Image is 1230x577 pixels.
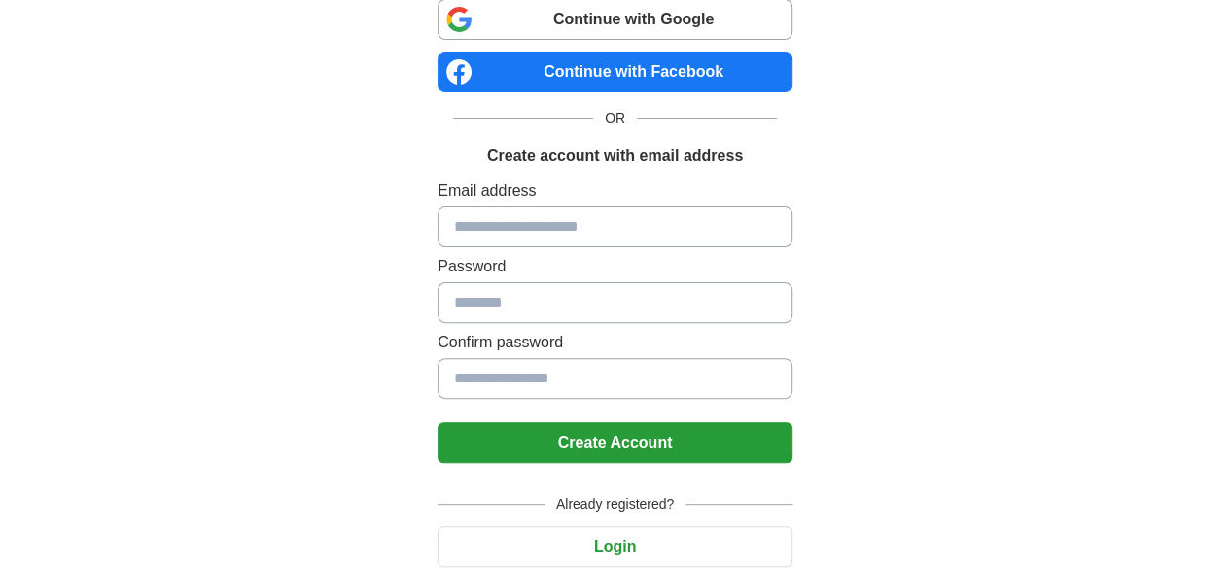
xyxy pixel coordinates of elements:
span: OR [593,108,637,128]
h1: Create account with email address [487,144,743,167]
a: Login [438,538,792,555]
span: Already registered? [545,494,685,515]
label: Password [438,255,792,278]
label: Confirm password [438,331,792,354]
a: Continue with Facebook [438,52,792,92]
button: Create Account [438,422,792,463]
label: Email address [438,179,792,202]
button: Login [438,526,792,567]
